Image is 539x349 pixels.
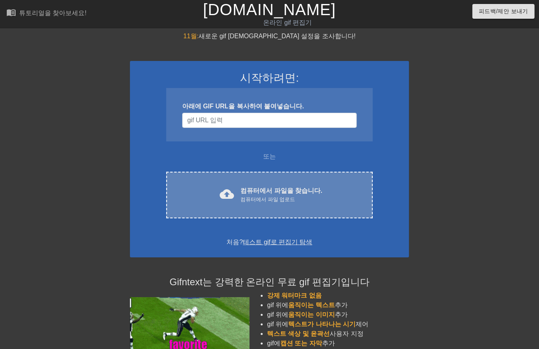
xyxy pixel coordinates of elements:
[220,187,234,201] span: cloud_upload
[289,311,335,318] span: 움직이는 이미지
[289,321,356,327] span: 텍스트가 나타나는 시기
[267,330,330,337] span: 텍스트 색상 및 윤곽선
[289,302,335,308] span: 움직이는 텍스트
[140,71,399,85] h3: 시작하려면:
[267,320,409,329] li: gif 위에 제어
[182,102,357,111] div: 아래에 GIF URL을 복사하여 붙여넣습니다.
[130,276,409,288] h4: Gifntext는 강력한 온라인 무료 gif 편집기입니다
[479,6,528,16] span: 피드백/제안 보내기
[267,329,409,339] li: 사용자 지정
[6,8,16,17] span: menu_book
[267,300,409,310] li: gif 위에 추가
[240,187,322,194] font: 컴퓨터에서 파일을 찾습니다.
[267,292,322,299] span: 강제 워터마크 없음
[240,196,322,204] div: 컴퓨터에서 파일 업로드
[243,239,312,245] a: 테스트 gif로 편집기 탐색
[183,33,199,39] span: 11월:
[203,1,336,18] a: [DOMAIN_NAME]
[267,339,409,348] li: gif에 추가
[280,340,322,347] span: 캡션 또는 자막
[472,4,535,19] button: 피드백/제안 보내기
[140,237,399,247] div: 처음?
[184,18,392,27] div: 온라인 gif 편집기
[182,113,357,128] input: 사용자 이름
[19,10,87,16] div: 튜토리얼을 찾아보세요!
[130,31,409,41] div: 새로운 gif [DEMOGRAPHIC_DATA] 설정을 조사합니다!
[151,152,388,161] div: 또는
[6,8,87,20] a: 튜토리얼을 찾아보세요!
[267,310,409,320] li: gif 위에 추가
